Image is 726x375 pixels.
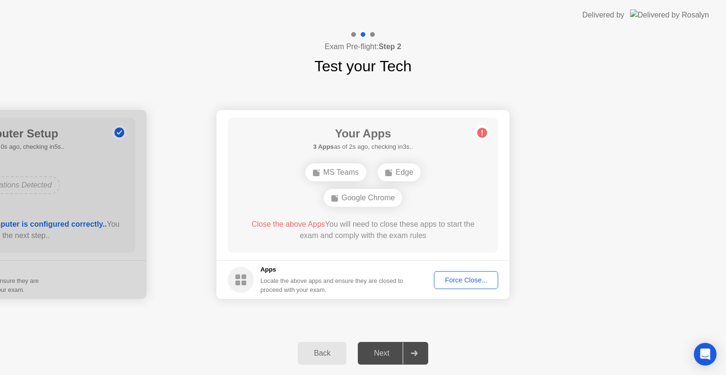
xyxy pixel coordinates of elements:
button: Next [358,342,428,365]
div: Delivered by [582,9,624,21]
b: Step 2 [379,43,401,51]
div: Edge [378,163,421,181]
div: Google Chrome [324,189,403,207]
span: Close the above Apps [251,220,325,228]
div: MS Teams [305,163,366,181]
h5: Apps [260,265,404,274]
div: Open Intercom Messenger [694,343,717,366]
h5: as of 2s ago, checking in3s.. [313,142,413,152]
h1: Your Apps [313,125,413,142]
h4: Exam Pre-flight: [325,41,401,52]
button: Back [298,342,346,365]
div: Next [361,349,403,358]
div: Force Close... [437,276,495,284]
div: Locate the above apps and ensure they are closed to proceed with your exam. [260,276,404,294]
button: Force Close... [434,271,498,289]
b: 3 Apps [313,143,334,150]
div: You will need to close these apps to start the exam and comply with the exam rules [242,219,485,241]
div: Back [301,349,344,358]
h1: Test your Tech [314,55,412,77]
img: Delivered by Rosalyn [630,9,709,20]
